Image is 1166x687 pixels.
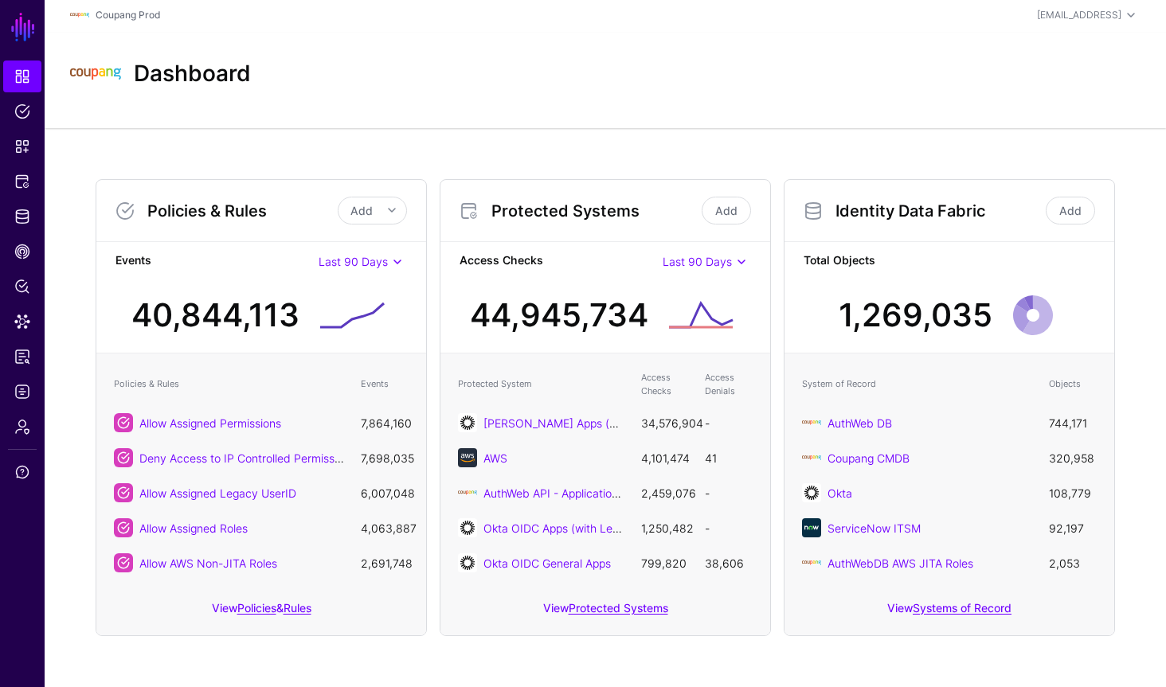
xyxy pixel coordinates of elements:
[139,486,296,500] a: Allow Assigned Legacy UserID
[828,556,973,570] a: AuthWebDB AWS JITA Roles
[697,440,761,475] td: 41
[14,349,30,365] span: Reports
[139,451,394,465] a: Deny Access to IP Controlled Permissions off VDI
[794,363,1041,405] th: System of Record
[633,363,697,405] th: Access Checks
[14,68,30,84] span: Dashboard
[835,201,1043,221] h3: Identity Data Fabric
[3,236,41,267] a: CAEP Hub
[115,252,319,271] strong: Events
[14,464,30,480] span: Support
[14,209,30,224] span: Identity Data Fabric
[1041,545,1105,580] td: 2,053
[828,486,852,500] a: Okta
[3,411,41,443] a: Admin
[96,9,160,21] a: Coupang Prod
[353,405,417,440] td: 7,864,160
[569,601,668,615] a: Protected Systems
[139,416,281,430] a: Allow Assigned Permissions
[319,255,388,268] span: Last 90 Days
[3,376,41,408] a: Logs
[3,201,41,232] a: Identity Data Fabric
[10,10,37,45] a: SGNL
[1041,405,1105,440] td: 744,171
[697,405,761,440] td: -
[131,291,299,339] div: 40,844,113
[14,139,30,154] span: Snippets
[458,518,477,537] img: svg+xml;base64,PHN2ZyB3aWR0aD0iNjQiIGhlaWdodD0iNjQiIHZpZXdCb3g9IjAgMCA2NCA2NCIgZmlsbD0ibm9uZSIgeG...
[1041,510,1105,545] td: 92,197
[663,255,732,268] span: Last 90 Days
[353,510,417,545] td: 4,063,887
[70,49,121,100] img: svg+xml;base64,PHN2ZyBpZD0iTG9nbyIgeG1sbnM9Imh0dHA6Ly93d3cudzMub3JnLzIwMDAvc3ZnIiB3aWR0aD0iMTIxLj...
[3,306,41,338] a: Data Lens
[828,521,921,535] a: ServiceNow ITSM
[1037,8,1121,22] div: [EMAIL_ADDRESS]
[237,601,276,615] a: Policies
[353,475,417,510] td: 6,007,048
[353,440,417,475] td: 7,698,035
[139,521,248,535] a: Allow Assigned Roles
[1041,363,1105,405] th: Objects
[470,291,648,339] div: 44,945,734
[802,518,821,537] img: svg+xml;base64,PHN2ZyB3aWR0aD0iNjQiIGhlaWdodD0iNjQiIHZpZXdCb3g9IjAgMCA2NCA2NCIgZmlsbD0ibm9uZSIgeG...
[483,416,714,430] a: [PERSON_NAME] Apps (with Legacy UserID)
[3,96,41,127] a: Policies
[802,448,821,467] img: svg+xml;base64,PHN2ZyBpZD0iTG9nbyIgeG1sbnM9Imh0dHA6Ly93d3cudzMub3JnLzIwMDAvc3ZnIiB3aWR0aD0iMTIxLj...
[633,475,697,510] td: 2,459,076
[458,483,477,502] img: svg+xml;base64,PD94bWwgdmVyc2lvbj0iMS4wIiBlbmNvZGluZz0iVVRGLTgiIHN0YW5kYWxvbmU9Im5vIj8+CjwhLS0gQ3...
[14,244,30,260] span: CAEP Hub
[697,475,761,510] td: -
[1046,197,1095,224] a: Add
[440,590,770,635] div: View
[3,166,41,197] a: Protected Systems
[483,451,507,465] a: AWS
[697,545,761,580] td: 38,606
[139,556,277,570] a: Allow AWS Non-JITA Roles
[913,601,1011,615] a: Systems of Record
[450,363,633,405] th: Protected System
[483,486,749,500] a: AuthWeb API - Applications, Roles, and Permissions
[147,201,338,221] h3: Policies & Rules
[804,252,1095,271] strong: Total Objects
[14,384,30,400] span: Logs
[460,252,663,271] strong: Access Checks
[14,314,30,330] span: Data Lens
[14,419,30,435] span: Admin
[14,279,30,295] span: Policy Lens
[458,413,477,432] img: svg+xml;base64,PHN2ZyB3aWR0aD0iNjQiIGhlaWdodD0iNjQiIHZpZXdCb3g9IjAgMCA2NCA2NCIgZmlsbD0ibm9uZSIgeG...
[697,510,761,545] td: -
[3,341,41,373] a: Reports
[96,590,426,635] div: View &
[483,556,611,570] a: Okta OIDC General Apps
[633,545,697,580] td: 799,820
[14,174,30,189] span: Protected Systems
[458,448,477,467] img: svg+xml;base64,PHN2ZyB3aWR0aD0iNjQiIGhlaWdodD0iNjQiIHZpZXdCb3g9IjAgMCA2NCA2NCIgZmlsbD0ibm9uZSIgeG...
[106,363,353,405] th: Policies & Rules
[3,61,41,92] a: Dashboard
[1041,440,1105,475] td: 320,958
[491,201,698,221] h3: Protected Systems
[3,271,41,303] a: Policy Lens
[828,416,892,430] a: AuthWeb DB
[14,103,30,119] span: Policies
[70,6,89,25] img: svg+xml;base64,PHN2ZyBpZD0iTG9nbyIgeG1sbnM9Imh0dHA6Ly93d3cudzMub3JnLzIwMDAvc3ZnIiB3aWR0aD0iMTIxLj...
[353,545,417,580] td: 2,691,748
[802,553,821,572] img: svg+xml;base64,PHN2ZyBpZD0iTG9nbyIgeG1sbnM9Imh0dHA6Ly93d3cudzMub3JnLzIwMDAvc3ZnIiB3aWR0aD0iMTIxLj...
[697,363,761,405] th: Access Denials
[3,131,41,162] a: Snippets
[1041,475,1105,510] td: 108,779
[633,405,697,440] td: 34,576,904
[633,440,697,475] td: 4,101,474
[633,510,697,545] td: 1,250,482
[284,601,311,615] a: Rules
[134,61,251,88] h2: Dashboard
[802,413,821,432] img: svg+xml;base64,PHN2ZyBpZD0iTG9nbyIgeG1sbnM9Imh0dHA6Ly93d3cudzMub3JnLzIwMDAvc3ZnIiB3aWR0aD0iMTIxLj...
[702,197,751,224] a: Add
[828,451,910,465] a: Coupang CMDB
[839,291,992,339] div: 1,269,035
[802,483,821,502] img: svg+xml;base64,PHN2ZyB3aWR0aD0iNjQiIGhlaWdodD0iNjQiIHZpZXdCb3g9IjAgMCA2NCA2NCIgZmlsbD0ibm9uZSIgeG...
[458,553,477,572] img: svg+xml;base64,PHN2ZyB3aWR0aD0iNjQiIGhlaWdodD0iNjQiIHZpZXdCb3g9IjAgMCA2NCA2NCIgZmlsbD0ibm9uZSIgeG...
[785,590,1114,635] div: View
[483,521,680,535] a: Okta OIDC Apps (with Legacy UserID)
